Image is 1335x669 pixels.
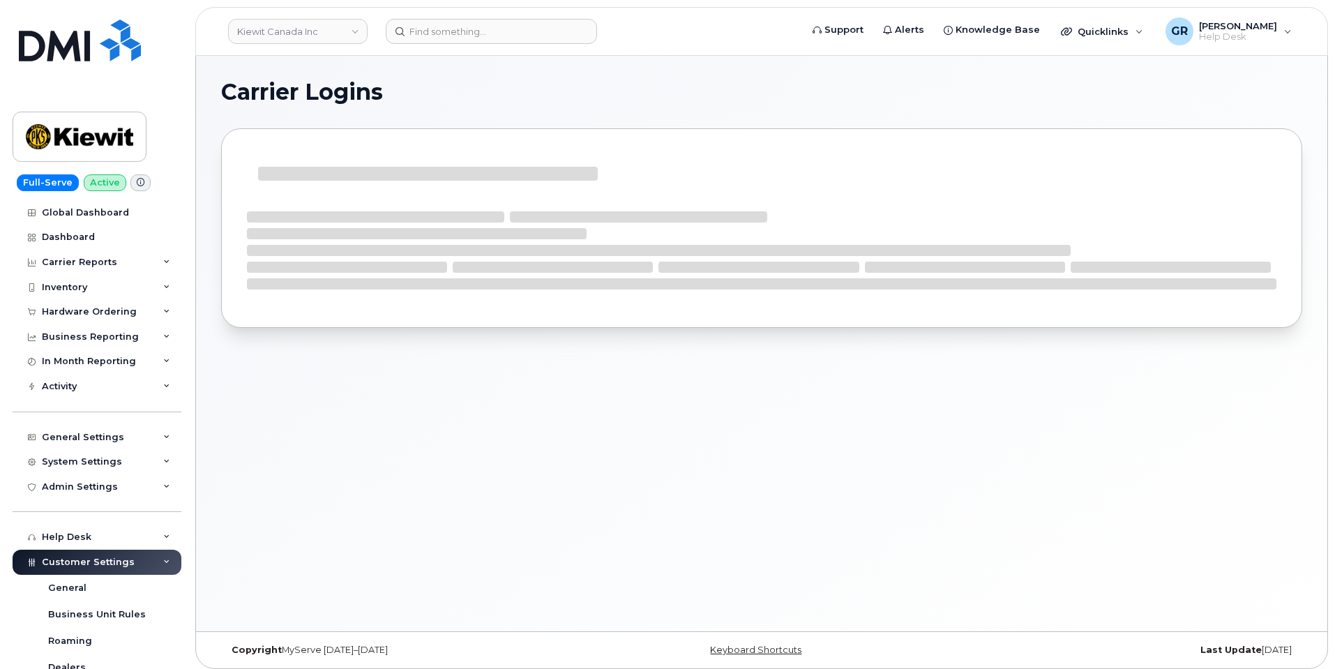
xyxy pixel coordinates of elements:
[221,82,383,103] span: Carrier Logins
[1200,645,1262,655] strong: Last Update
[942,645,1302,656] div: [DATE]
[710,645,801,655] a: Keyboard Shortcuts
[232,645,282,655] strong: Copyright
[221,645,582,656] div: MyServe [DATE]–[DATE]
